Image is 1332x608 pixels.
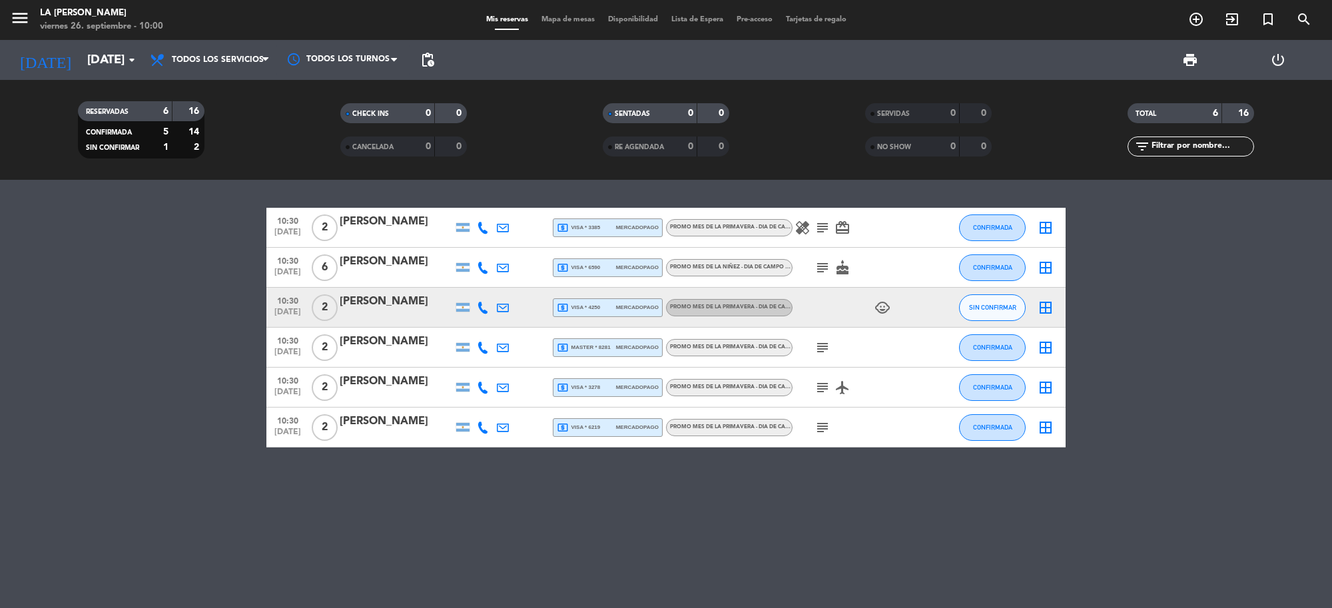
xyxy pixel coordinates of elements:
i: search [1296,11,1312,27]
span: CHECK INS [352,111,389,117]
span: Lista de Espera [665,16,730,23]
i: power_settings_new [1270,52,1286,68]
i: exit_to_app [1224,11,1240,27]
i: local_atm [557,342,569,354]
span: RE AGENDADA [615,144,664,151]
span: 2 [312,414,338,441]
span: [DATE] [271,228,304,243]
i: border_all [1038,340,1054,356]
span: mercadopago [616,303,659,312]
span: visa * 6219 [557,422,600,434]
button: menu [10,8,30,33]
strong: 0 [426,142,431,151]
strong: 0 [719,109,727,118]
button: CONFIRMADA [959,334,1026,361]
span: visa * 6590 [557,262,600,274]
i: child_care [874,300,890,316]
i: subject [815,380,831,396]
strong: 2 [194,143,202,152]
i: border_all [1038,260,1054,276]
i: subject [815,220,831,236]
div: [PERSON_NAME] [340,293,453,310]
strong: 1 [163,143,168,152]
button: CONFIRMADA [959,214,1026,241]
span: visa * 3385 [557,222,600,234]
strong: 16 [188,107,202,116]
span: 2 [312,294,338,321]
i: menu [10,8,30,28]
i: filter_list [1134,139,1150,154]
div: viernes 26. septiembre - 10:00 [40,20,163,33]
span: Mis reservas [480,16,535,23]
i: [DATE] [10,45,81,75]
span: [DATE] [271,428,304,443]
span: 10:30 [271,412,304,428]
div: [PERSON_NAME] [340,373,453,390]
span: [DATE] [271,308,304,323]
span: mercadopago [616,383,659,392]
strong: 6 [1213,109,1218,118]
span: NO SHOW [877,144,911,151]
span: SENTADAS [615,111,650,117]
strong: 0 [426,109,431,118]
span: CONFIRMADA [973,264,1012,271]
i: arrow_drop_down [124,52,140,68]
span: CONFIRMADA [973,384,1012,391]
strong: 6 [163,107,168,116]
span: CANCELADA [352,144,394,151]
i: border_all [1038,220,1054,236]
span: 10:30 [271,212,304,228]
strong: 0 [688,109,693,118]
span: 2 [312,374,338,401]
span: CONFIRMADA [973,424,1012,431]
span: CONFIRMADA [86,129,132,136]
span: PROMO MES DE LA PRIMAVERA - DIA DE CAMPO TRADICIONAL [670,304,836,310]
i: border_all [1038,300,1054,316]
span: mercadopago [616,223,659,232]
button: SIN CONFIRMAR [959,294,1026,321]
i: turned_in_not [1260,11,1276,27]
i: healing [795,220,811,236]
i: airplanemode_active [834,380,850,396]
i: subject [815,420,831,436]
div: [PERSON_NAME] [340,413,453,430]
span: 2 [312,334,338,361]
i: local_atm [557,422,569,434]
span: PROMO MES DE LA PRIMAVERA - DIA DE CAMPO TRADICIONAL [670,424,836,430]
i: subject [815,340,831,356]
span: SIN CONFIRMAR [969,304,1016,311]
i: card_giftcard [834,220,850,236]
i: subject [815,260,831,276]
strong: 0 [719,142,727,151]
button: CONFIRMADA [959,254,1026,281]
span: Mapa de mesas [535,16,601,23]
span: print [1182,52,1198,68]
div: [PERSON_NAME] [340,333,453,350]
i: local_atm [557,382,569,394]
span: PROMO MES DE LA PRIMAVERA - DIA DE CAMPO TRADICIONAL [670,224,836,230]
i: local_atm [557,262,569,274]
span: 2 [312,214,338,241]
span: 10:30 [271,252,304,268]
span: TOTAL [1136,111,1156,117]
span: RESERVADAS [86,109,129,115]
span: SIN CONFIRMAR [86,145,139,151]
i: local_atm [557,222,569,234]
strong: 0 [981,142,989,151]
i: border_all [1038,380,1054,396]
span: 10:30 [271,292,304,308]
strong: 0 [950,109,956,118]
i: cake [834,260,850,276]
span: PROMO MES DE LA PRIMAVERA - DIA DE CAMPO TRADICIONAL [670,384,868,390]
strong: 16 [1238,109,1251,118]
div: [PERSON_NAME] [340,253,453,270]
span: master * 8281 [557,342,611,354]
span: [DATE] [271,348,304,363]
span: PROMO MES DE LA NIÑEZ - DIA DE CAMPO TRADICIONAL [670,264,822,270]
strong: 5 [163,127,168,137]
strong: 0 [456,142,464,151]
span: CONFIRMADA [973,344,1012,351]
strong: 0 [981,109,989,118]
button: CONFIRMADA [959,414,1026,441]
span: Pre-acceso [730,16,779,23]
